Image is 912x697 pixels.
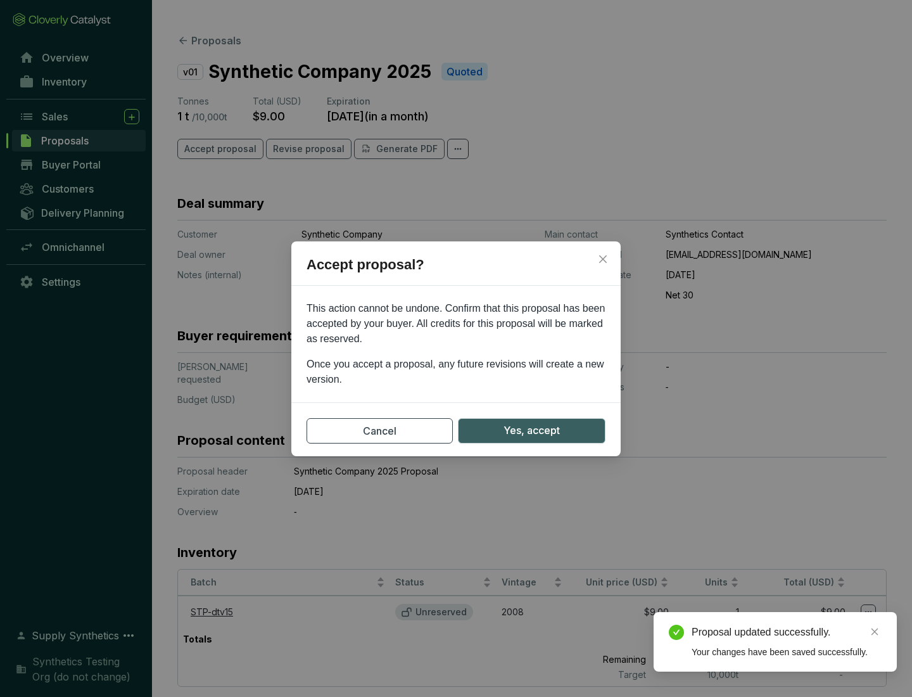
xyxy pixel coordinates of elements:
[291,254,621,286] h2: Accept proposal?
[868,625,882,639] a: Close
[593,249,613,269] button: Close
[692,625,882,640] div: Proposal updated successfully.
[870,627,879,636] span: close
[503,423,560,438] span: Yes, accept
[363,423,396,438] span: Cancel
[307,418,453,444] button: Cancel
[458,418,605,444] button: Yes, accept
[692,645,882,659] div: Your changes have been saved successfully.
[598,254,608,264] span: close
[593,254,613,264] span: Close
[307,357,605,387] p: Once you accept a proposal, any future revisions will create a new version.
[307,301,605,347] p: This action cannot be undone. Confirm that this proposal has been accepted by your buyer. All cre...
[669,625,684,640] span: check-circle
